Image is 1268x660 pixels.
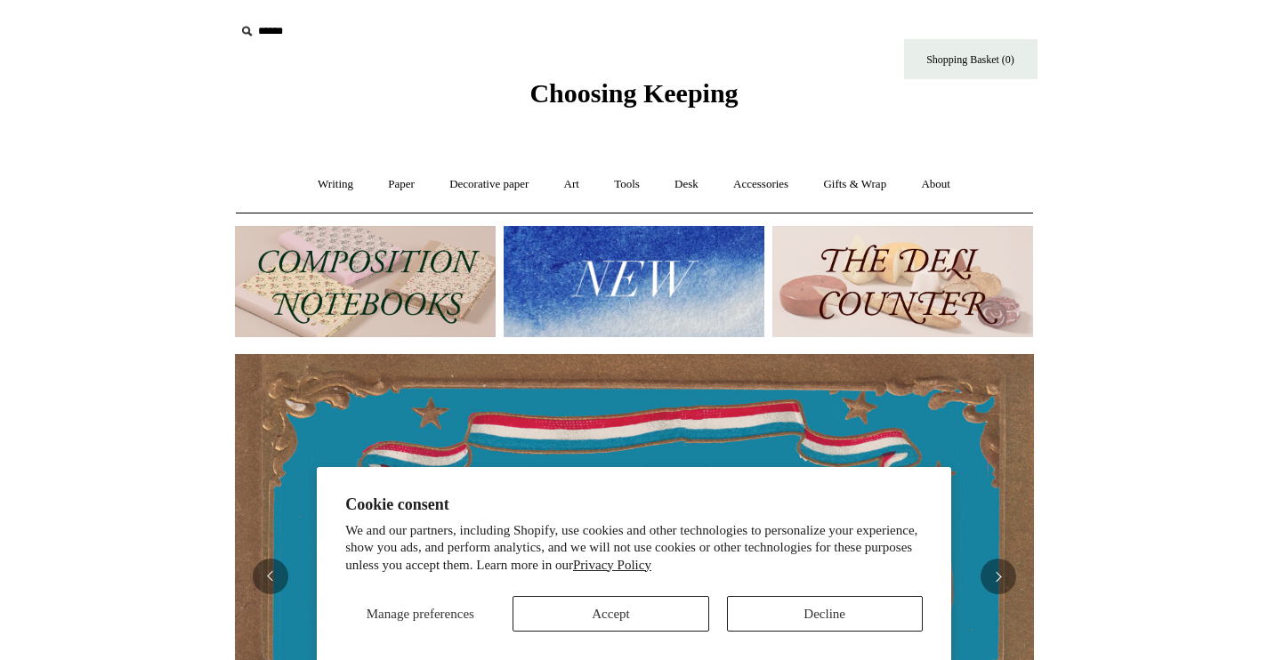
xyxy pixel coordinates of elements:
a: About [905,161,966,208]
img: 202302 Composition ledgers.jpg__PID:69722ee6-fa44-49dd-a067-31375e5d54ec [235,226,496,337]
a: Privacy Policy [573,558,651,572]
a: Paper [372,161,431,208]
a: Shopping Basket (0) [904,39,1038,79]
button: Decline [727,596,923,632]
img: New.jpg__PID:f73bdf93-380a-4a35-bcfe-7823039498e1 [504,226,764,337]
a: Writing [302,161,369,208]
a: Decorative paper [433,161,545,208]
button: Manage preferences [345,596,495,632]
button: Next [981,559,1016,594]
a: Choosing Keeping [529,93,738,105]
img: The Deli Counter [772,226,1033,337]
a: Art [548,161,595,208]
a: Desk [658,161,715,208]
p: We and our partners, including Shopify, use cookies and other technologies to personalize your ex... [345,522,923,575]
a: Tools [598,161,656,208]
a: Gifts & Wrap [807,161,902,208]
button: Previous [253,559,288,594]
span: Manage preferences [367,607,474,621]
button: Accept [513,596,708,632]
span: Choosing Keeping [529,78,738,108]
h2: Cookie consent [345,495,923,514]
a: Accessories [717,161,804,208]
